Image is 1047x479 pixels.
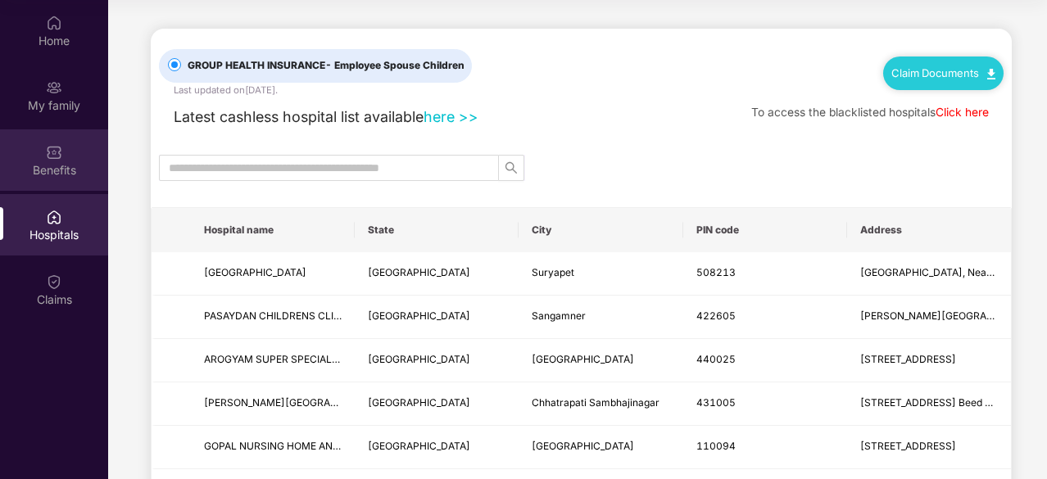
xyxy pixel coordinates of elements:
span: [GEOGRAPHIC_DATA] [368,396,470,409]
img: svg+xml;base64,PHN2ZyB3aWR0aD0iMjAiIGhlaWdodD0iMjAiIHZpZXdCb3g9IjAgMCAyMCAyMCIgZmlsbD0ibm9uZSIgeG... [46,79,62,96]
span: 440025 [696,353,736,365]
span: PASAYDAN CHILDRENS CLINIC AND NURSING HOME [204,310,454,322]
img: svg+xml;base64,PHN2ZyBpZD0iQ2xhaW0iIHhtbG5zPSJodHRwOi8vd3d3LnczLm9yZy8yMDAwL3N2ZyIgd2lkdGg9IjIwIi... [46,273,62,290]
a: here >> [424,108,478,125]
a: Claim Documents [891,66,995,79]
a: Click here [936,106,989,119]
span: [GEOGRAPHIC_DATA] [532,440,634,452]
img: svg+xml;base64,PHN2ZyBpZD0iSG9zcGl0YWxzIiB4bWxucz0iaHR0cDovL3d3dy53My5vcmcvMjAwMC9zdmciIHdpZHRoPS... [46,209,62,225]
span: [GEOGRAPHIC_DATA] [532,353,634,365]
th: City [519,208,682,252]
td: AROGYAM SUPER SPECIALITY HOSPITAL [191,339,355,382]
button: search [498,155,524,181]
td: Maharashtra [355,339,519,382]
span: To access the blacklisted hospitals [751,106,936,119]
td: Andhra Pradesh [355,252,519,296]
span: [GEOGRAPHIC_DATA] [368,440,470,452]
td: 34, Sita Nagar, Wardha Road [847,339,1011,382]
td: Maharashtra [355,382,519,426]
td: Nagpur [519,339,682,382]
td: Suryapet [519,252,682,296]
div: Last updated on [DATE] . [174,83,278,97]
td: Lane Beside MNR Hotel, Near Old Hero Honda Showroom MG Rd [847,252,1011,296]
span: [STREET_ADDRESS] [860,440,956,452]
td: TAJANE MALA NAVIN NAGAR ROAD, [847,296,1011,339]
span: AROGYAM SUPER SPECIALITY HOSPITAL [204,353,398,365]
span: [PERSON_NAME][GEOGRAPHIC_DATA] Arthroscopy & Orthopedic Superspeciality Center [204,396,619,409]
th: Hospital name [191,208,355,252]
img: svg+xml;base64,PHN2ZyBpZD0iSG9tZSIgeG1sbnM9Imh0dHA6Ly93d3cudzMub3JnLzIwMDAvc3ZnIiB3aWR0aD0iMjAiIG... [46,15,62,31]
span: - Employee Spouse Children [325,59,465,71]
td: PASAYDAN CHILDRENS CLINIC AND NURSING HOME [191,296,355,339]
span: 422605 [696,310,736,322]
td: GOPAL NURSING HOME AND EYE HOSPITAL [191,426,355,469]
th: State [355,208,519,252]
span: 110094 [696,440,736,452]
td: Shri Swami Samarth Hospital Arthroscopy & Orthopedic Superspeciality Center [191,382,355,426]
span: Latest cashless hospital list available [174,108,424,125]
span: [GEOGRAPHIC_DATA] [204,266,306,278]
span: Suryapet [532,266,574,278]
th: PIN code [683,208,847,252]
th: Address [847,208,1011,252]
span: Chhatrapati Sambhajinagar [532,396,659,409]
td: Delhi [355,426,519,469]
span: [GEOGRAPHIC_DATA] [368,310,470,322]
img: svg+xml;base64,PHN2ZyBpZD0iQmVuZWZpdHMiIHhtbG5zPSJodHRwOi8vd3d3LnczLm9yZy8yMDAwL3N2ZyIgd2lkdGg9Ij... [46,144,62,160]
td: New Delhi [519,426,682,469]
span: search [499,161,523,174]
span: 508213 [696,266,736,278]
span: [GEOGRAPHIC_DATA] [368,266,470,278]
td: Maharashtra [355,296,519,339]
span: Hospital name [204,224,342,237]
span: [GEOGRAPHIC_DATA] [368,353,470,365]
td: NEO CHILDRENS HOSPITAL [191,252,355,296]
span: Address [860,224,998,237]
span: [STREET_ADDRESS] [860,353,956,365]
td: Sangamner [519,296,682,339]
span: 431005 [696,396,736,409]
img: svg+xml;base64,PHN2ZyB4bWxucz0iaHR0cDovL3d3dy53My5vcmcvMjAwMC9zdmciIHdpZHRoPSIxMC40IiBoZWlnaHQ9Ij... [987,69,995,79]
td: Plot No.11 Sarve No.3/4 Beed by pass Satara parisar Mustafabad, Amdar Road Satara Parisar Session... [847,382,1011,426]
td: Chhatrapati Sambhajinagar [519,382,682,426]
span: Sangamner [532,310,586,322]
span: GROUP HEALTH INSURANCE [181,58,471,74]
td: B-1, Jyoti Nagar, Loni Road [847,426,1011,469]
span: GOPAL NURSING HOME AND [GEOGRAPHIC_DATA] [204,440,445,452]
